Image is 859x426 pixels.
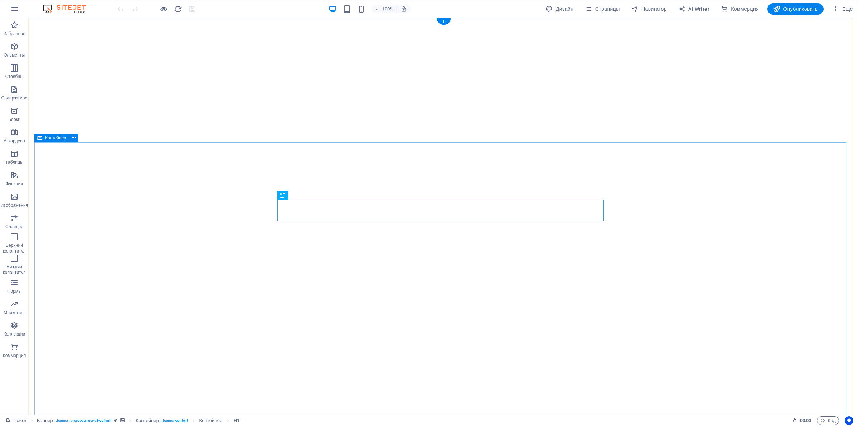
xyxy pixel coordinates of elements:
div: Дизайн (Ctrl+Alt+Y) [543,3,576,15]
button: Usercentrics [845,416,853,425]
div: + [437,18,451,25]
button: Нажмите здесь, чтобы выйти из режима предварительного просмотра и продолжить редактирование [159,5,168,13]
p: Маркетинг [4,310,25,315]
span: Щелкните, чтобы выбрать. Дважды щелкните, чтобы изменить [37,416,53,425]
p: Функции [6,181,23,187]
p: Блоки [8,117,20,122]
p: Изображения [1,202,28,208]
span: Страницы [585,5,620,13]
span: AI Writer [678,5,709,13]
span: Навигатор [631,5,667,13]
button: Коммерция [718,3,762,15]
span: Щелкните, чтобы выбрать. Дважды щелкните, чтобы изменить [199,416,223,425]
p: Слайдер [5,224,23,230]
h6: 100% [382,5,393,13]
span: Коммерция [721,5,759,13]
span: Дизайн [545,5,573,13]
span: Еще [832,5,853,13]
button: 100% [371,5,397,13]
span: Код [820,416,836,425]
button: Навигатор [629,3,670,15]
span: . banner .preset-banner-v3-default [56,416,111,425]
span: Щелкните, чтобы выбрать. Дважды щелкните, чтобы изменить [136,416,159,425]
h6: Время сеанса [792,416,811,425]
nav: breadcrumb [37,416,239,425]
button: Код [817,416,839,425]
span: . banner-content [162,416,188,425]
span: Щелкните, чтобы выбрать. Дважды щелкните, чтобы изменить [234,416,239,425]
p: Коммерция [3,353,26,358]
a: Щелкните для отмены выбора. Дважды щелкните, чтобы открыть Страницы [6,416,26,425]
p: Избранное [3,31,25,36]
button: Опубликовать [767,3,824,15]
span: : [805,418,806,423]
i: Этот элемент является настраиваемым пресетом [114,418,117,422]
p: Формы [7,288,21,294]
p: Содержимое [1,95,28,101]
i: Перезагрузить страницу [174,5,182,13]
button: AI Writer [675,3,712,15]
p: Элементы [4,52,25,58]
span: Контейнер [45,136,66,140]
button: Страницы [582,3,622,15]
i: Этот элемент включает фон [120,418,125,422]
img: Editor Logo [41,5,95,13]
span: 00 00 [800,416,811,425]
p: Столбцы [5,74,24,79]
button: reload [174,5,182,13]
span: Опубликовать [773,5,818,13]
p: Таблицы [5,160,23,165]
button: Дизайн [543,3,576,15]
i: При изменении размера уровень масштабирования подстраивается автоматически в соответствии с выбра... [401,6,407,12]
button: Еще [829,3,856,15]
p: Аккордеон [4,138,25,144]
p: Коллекции [4,331,25,337]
